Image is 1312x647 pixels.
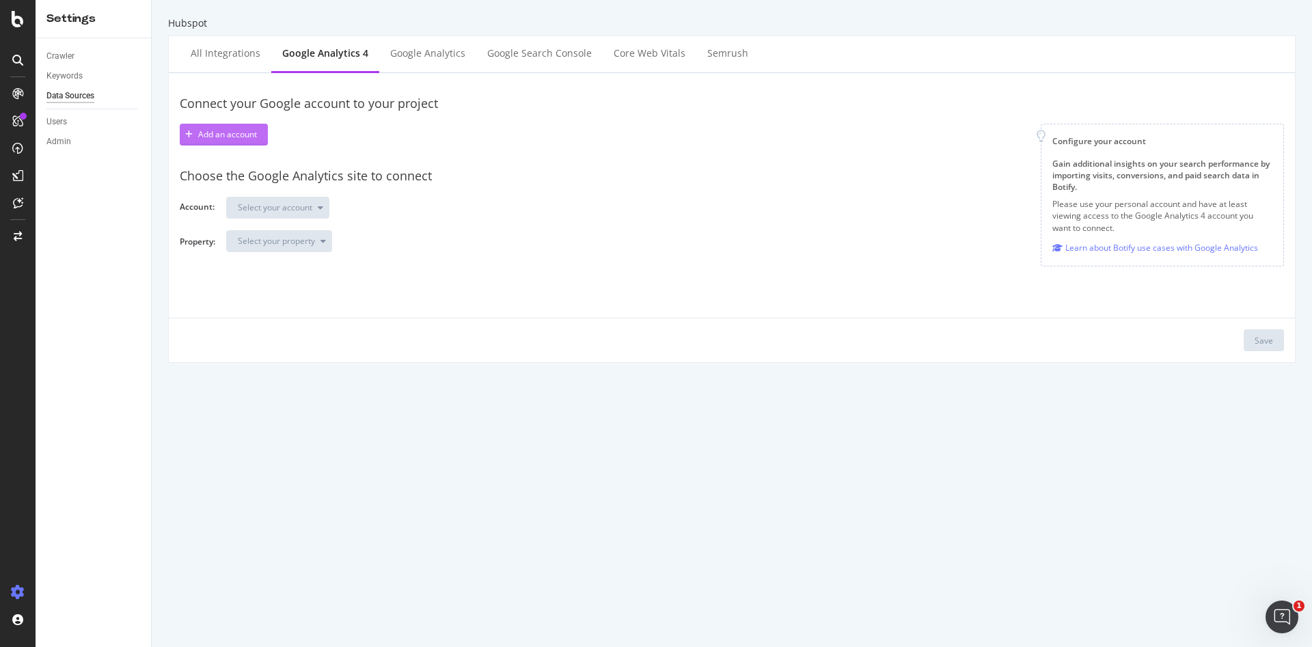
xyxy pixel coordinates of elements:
[226,230,332,252] button: Select your property
[168,16,1296,30] div: Hubspot
[46,49,141,64] a: Crawler
[1294,601,1304,611] span: 1
[191,46,260,60] div: All integrations
[282,46,368,60] div: Google Analytics 4
[180,95,1284,113] div: Connect your Google account to your project
[46,11,140,27] div: Settings
[180,124,268,146] button: Add an account
[226,197,329,219] button: Select your account
[1052,135,1272,147] div: Configure your account
[1244,329,1284,351] button: Save
[180,236,215,260] label: Property:
[46,69,141,83] a: Keywords
[180,167,1284,185] div: Choose the Google Analytics site to connect
[1052,240,1258,255] a: Learn about Botify use cases with Google Analytics
[46,115,67,129] div: Users
[1052,158,1272,193] div: Gain additional insights on your search performance by importing visits, conversions, and paid se...
[487,46,592,60] div: Google Search Console
[46,89,94,103] div: Data Sources
[46,49,74,64] div: Crawler
[46,115,141,129] a: Users
[46,135,141,149] a: Admin
[46,135,71,149] div: Admin
[614,46,685,60] div: Core Web Vitals
[238,237,315,245] div: Select your property
[46,69,83,83] div: Keywords
[198,128,257,140] div: Add an account
[46,89,141,103] a: Data Sources
[180,201,215,216] label: Account:
[1266,601,1298,633] iframe: Intercom live chat
[1052,198,1272,233] p: Please use your personal account and have at least viewing access to the Google Analytics 4 accou...
[707,46,748,60] div: Semrush
[390,46,465,60] div: Google Analytics
[1255,335,1273,346] div: Save
[238,204,312,212] div: Select your account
